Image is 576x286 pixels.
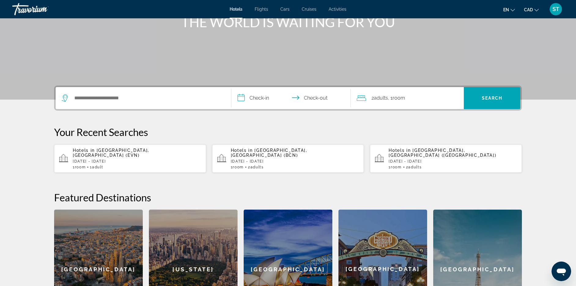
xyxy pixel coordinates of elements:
[280,7,290,12] a: Cars
[231,87,351,109] button: Select check in and out date
[230,7,242,12] a: Hotels
[173,14,403,30] h1: THE WORLD IS WAITING FOR YOU
[406,165,422,169] span: 2
[374,95,388,101] span: Adults
[54,144,206,173] button: Hotels in [GEOGRAPHIC_DATA], [GEOGRAPHIC_DATA] (EVN)[DATE] - [DATE]1Room1Adult
[54,126,522,138] p: Your Recent Searches
[371,94,388,102] span: 2
[231,148,307,158] span: [GEOGRAPHIC_DATA], [GEOGRAPHIC_DATA] (BCN)
[482,96,503,101] span: Search
[329,7,346,12] a: Activities
[389,148,411,153] span: Hotels in
[524,5,539,14] button: Change currency
[389,148,496,158] span: [GEOGRAPHIC_DATA], [GEOGRAPHIC_DATA] ([GEOGRAPHIC_DATA])
[12,1,73,17] a: Travorium
[503,7,509,12] span: en
[524,7,533,12] span: CAD
[389,159,517,163] p: [DATE] - [DATE]
[212,144,364,173] button: Hotels in [GEOGRAPHIC_DATA], [GEOGRAPHIC_DATA] (BCN)[DATE] - [DATE]1Room2Adults
[391,165,402,169] span: Room
[552,6,559,12] span: ST
[231,159,359,163] p: [DATE] - [DATE]
[503,5,515,14] button: Change language
[351,87,464,109] button: Travelers: 2 adults, 0 children
[388,94,405,102] span: , 1
[389,165,401,169] span: 1
[90,165,103,169] span: 1
[73,148,149,158] span: [GEOGRAPHIC_DATA], [GEOGRAPHIC_DATA] (EVN)
[74,94,222,103] input: Search hotel destination
[233,165,244,169] span: Room
[393,95,405,101] span: Room
[250,165,264,169] span: Adults
[302,7,316,12] a: Cruises
[231,165,244,169] span: 1
[408,165,422,169] span: Adults
[73,148,95,153] span: Hotels in
[464,87,520,109] button: Search
[56,87,520,109] div: Search widget
[92,165,103,169] span: Adult
[231,148,253,153] span: Hotels in
[73,159,201,163] p: [DATE] - [DATE]
[54,191,522,204] h2: Featured Destinations
[248,165,264,169] span: 2
[75,165,86,169] span: Room
[548,3,564,16] button: User Menu
[73,165,86,169] span: 1
[552,262,571,281] iframe: Button to launch messaging window
[370,144,522,173] button: Hotels in [GEOGRAPHIC_DATA], [GEOGRAPHIC_DATA] ([GEOGRAPHIC_DATA])[DATE] - [DATE]1Room2Adults
[255,7,268,12] a: Flights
